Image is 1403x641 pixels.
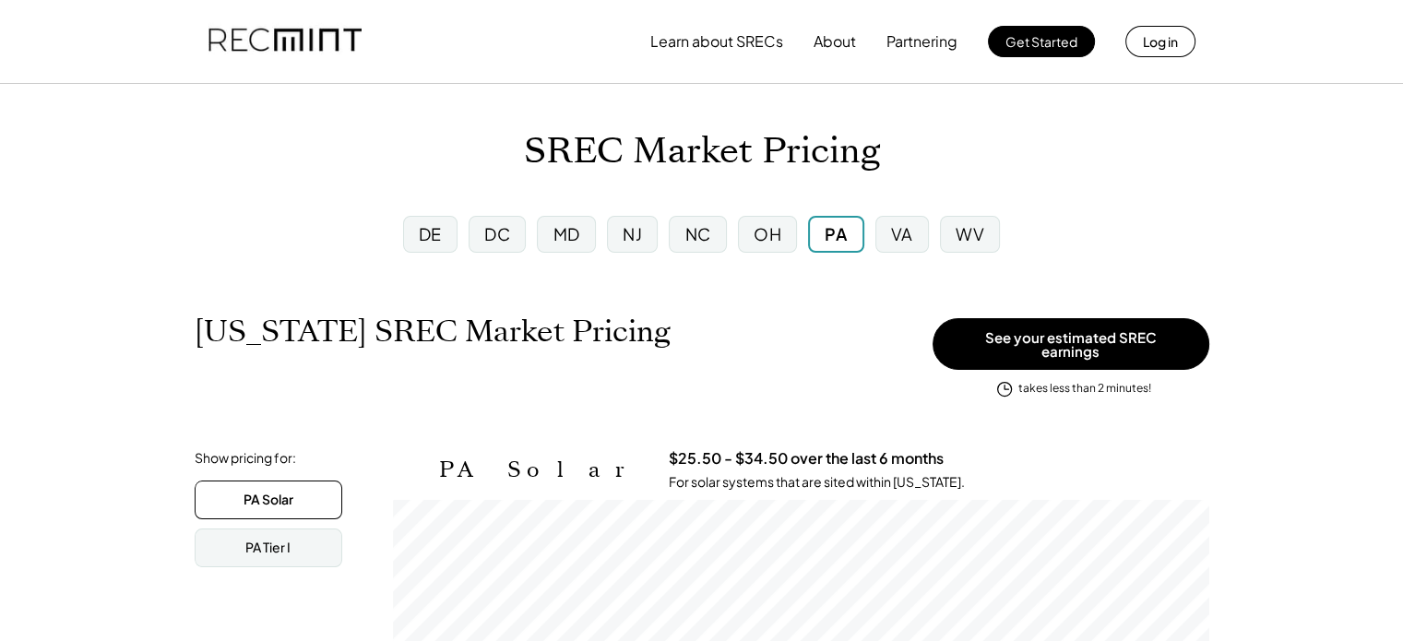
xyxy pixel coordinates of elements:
[245,539,291,557] div: PA Tier I
[650,23,783,60] button: Learn about SRECs
[886,23,957,60] button: Partnering
[419,222,442,245] div: DE
[891,222,913,245] div: VA
[669,449,944,469] h3: $25.50 - $34.50 over the last 6 months
[669,473,965,492] div: For solar systems that are sited within [US_STATE].
[956,222,984,245] div: WV
[553,222,580,245] div: MD
[933,318,1209,370] button: See your estimated SREC earnings
[684,222,710,245] div: NC
[754,222,781,245] div: OH
[195,449,296,468] div: Show pricing for:
[988,26,1095,57] button: Get Started
[814,23,856,60] button: About
[439,457,641,483] h2: PA Solar
[623,222,642,245] div: NJ
[524,130,880,173] h1: SREC Market Pricing
[484,222,510,245] div: DC
[244,491,293,509] div: PA Solar
[1125,26,1195,57] button: Log in
[208,10,362,73] img: recmint-logotype%403x.png
[1018,381,1151,397] div: takes less than 2 minutes!
[825,222,847,245] div: PA
[195,314,671,350] h1: [US_STATE] SREC Market Pricing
